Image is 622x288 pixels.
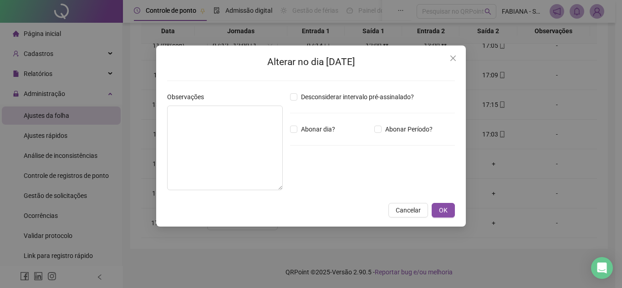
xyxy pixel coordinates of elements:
h2: Alterar no dia [DATE] [167,55,455,70]
span: close [449,55,457,62]
div: Open Intercom Messenger [591,257,613,279]
span: Abonar Período? [382,124,436,134]
button: Close [446,51,460,66]
span: Abonar dia? [297,124,339,134]
span: OK [439,205,448,215]
span: Desconsiderar intervalo pré-assinalado? [297,92,418,102]
span: Cancelar [396,205,421,215]
button: Cancelar [388,203,428,217]
button: OK [432,203,455,217]
label: Observações [167,92,210,102]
